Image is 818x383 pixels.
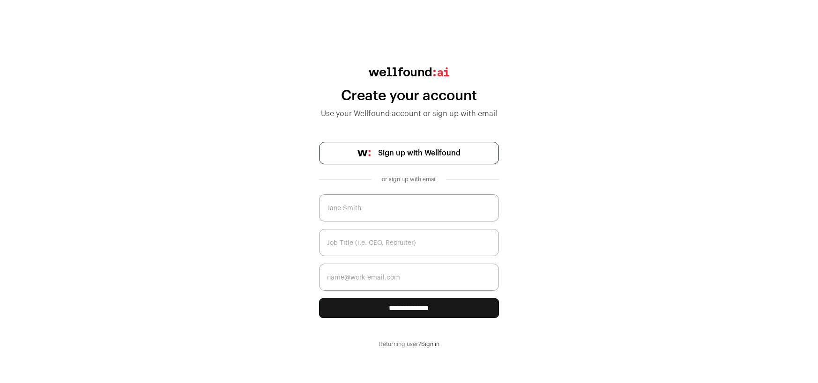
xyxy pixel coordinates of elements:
input: Job Title (i.e. CEO, Recruiter) [319,229,499,256]
div: or sign up with email [379,176,439,183]
input: Jane Smith [319,194,499,221]
a: Sign up with Wellfound [319,142,499,164]
div: Create your account [319,88,499,104]
img: wellfound-symbol-flush-black-fb3c872781a75f747ccb3a119075da62bfe97bd399995f84a933054e44a575c4.png [357,150,371,156]
div: Returning user? [319,340,499,348]
input: name@work-email.com [319,264,499,291]
img: wellfound:ai [369,67,449,76]
a: Sign in [421,341,439,347]
div: Use your Wellfound account or sign up with email [319,108,499,119]
span: Sign up with Wellfound [378,147,461,159]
